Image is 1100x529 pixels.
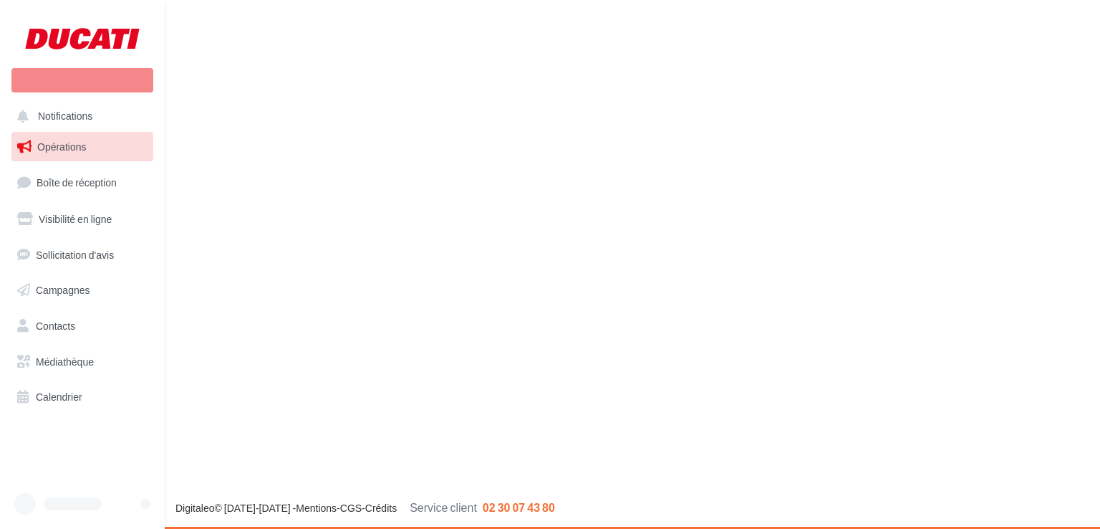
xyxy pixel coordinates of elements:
[9,167,156,198] a: Boîte de réception
[37,176,117,189] span: Boîte de réception
[37,140,86,153] span: Opérations
[36,320,75,332] span: Contacts
[39,213,112,225] span: Visibilité en ligne
[410,500,477,514] span: Service client
[36,248,114,260] span: Sollicitation d'avis
[9,382,156,412] a: Calendrier
[296,502,337,514] a: Mentions
[38,110,92,123] span: Notifications
[9,311,156,341] a: Contacts
[9,132,156,162] a: Opérations
[36,284,90,296] span: Campagnes
[483,500,555,514] span: 02 30 07 43 80
[36,356,94,368] span: Médiathèque
[9,347,156,377] a: Médiathèque
[36,391,82,403] span: Calendrier
[11,68,153,92] div: Nouvelle campagne
[9,275,156,305] a: Campagnes
[9,204,156,234] a: Visibilité en ligne
[340,502,362,514] a: CGS
[175,502,214,514] a: Digitaleo
[365,502,397,514] a: Crédits
[9,240,156,270] a: Sollicitation d'avis
[175,502,555,514] span: © [DATE]-[DATE] - - -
